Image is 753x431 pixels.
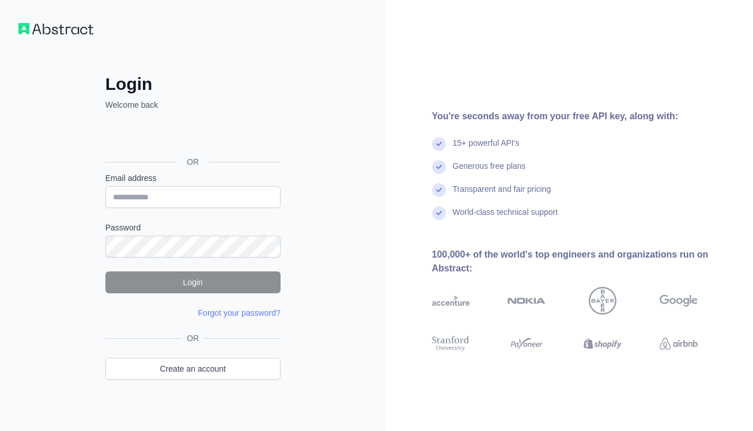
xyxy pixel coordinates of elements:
[105,172,281,184] label: Email address
[198,308,281,317] a: Forgot your password?
[432,109,735,123] div: You're seconds away from your free API key, along with:
[105,222,281,233] label: Password
[105,271,281,293] button: Login
[182,332,203,344] span: OR
[432,160,446,174] img: check mark
[432,137,446,151] img: check mark
[177,156,208,168] span: OR
[432,183,446,197] img: check mark
[105,99,281,111] p: Welcome back
[453,183,551,206] div: Transparent and fair pricing
[432,248,735,275] div: 100,000+ of the world's top engineers and organizations run on Abstract:
[100,123,284,149] iframe: Knop Inloggen met Google
[660,287,698,315] img: google
[18,23,93,35] img: Workflow
[508,287,546,315] img: nokia
[589,287,616,315] img: bayer
[453,160,526,183] div: Generous free plans
[660,334,698,353] img: airbnb
[584,334,622,353] img: shopify
[105,358,281,380] a: Create an account
[432,206,446,220] img: check mark
[432,287,470,315] img: accenture
[105,74,281,94] h2: Login
[453,206,558,229] div: World-class technical support
[432,334,470,353] img: stanford university
[453,137,520,160] div: 15+ powerful API's
[508,334,546,353] img: payoneer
